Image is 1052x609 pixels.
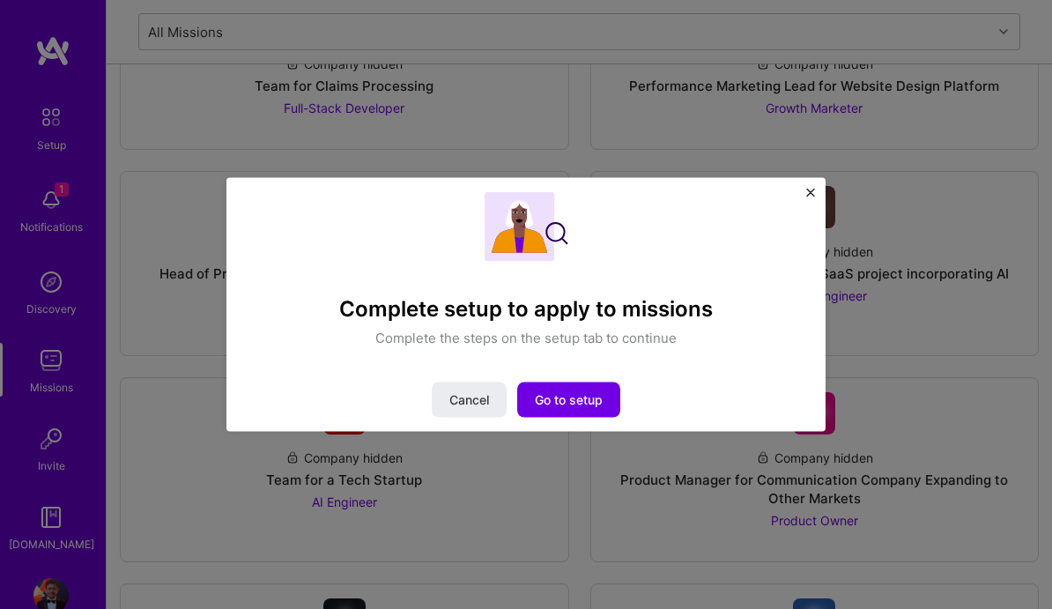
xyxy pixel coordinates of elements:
[806,188,815,206] button: Close
[339,296,713,322] h4: Complete setup to apply to missions
[449,391,489,409] span: Cancel
[432,382,507,418] button: Cancel
[517,382,620,418] button: Go to setup
[535,391,603,409] span: Go to setup
[375,329,677,347] p: Complete the steps on the setup tab to continue
[485,191,568,261] img: Complete setup illustration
